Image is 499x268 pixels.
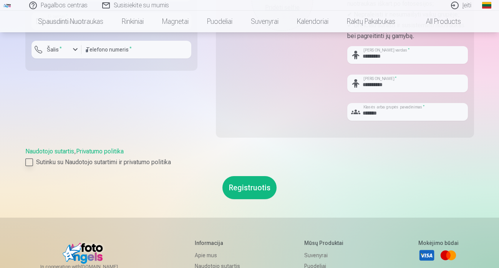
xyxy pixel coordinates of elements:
[405,11,470,32] a: All products
[3,3,12,8] img: /fa2
[25,147,474,167] div: ,
[198,11,242,32] a: Puodeliai
[304,239,360,247] h5: Mūsų produktai
[195,250,246,261] a: Apie mus
[338,11,405,32] a: Raktų pakabukas
[418,239,459,247] h5: Mokėjimo būdai
[304,250,360,261] a: Suvenyrai
[242,11,288,32] a: Suvenyrai
[195,239,246,247] h5: Informacija
[222,176,277,199] button: Registruotis
[31,41,81,58] button: Šalis*
[288,11,338,32] a: Kalendoriai
[76,148,124,155] a: Privatumo politika
[113,11,153,32] a: Rinkiniai
[29,11,113,32] a: Spausdinti nuotraukas
[418,247,435,264] a: Visa
[44,46,65,53] label: Šalis
[25,158,474,167] label: Sutinku su Naudotojo sutartimi ir privatumo politika
[153,11,198,32] a: Magnetai
[25,148,74,155] a: Naudotojo sutartis
[440,247,457,264] a: Mastercard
